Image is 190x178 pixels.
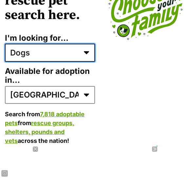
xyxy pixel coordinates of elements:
[5,120,74,144] a: rescue groups, shelters, pounds and vets
[5,111,85,126] a: 7,818 adoptable pets
[5,110,95,145] p: Search from from across the nation!
[5,67,95,85] label: Available for adoption in...
[5,33,95,43] label: I'm looking for...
